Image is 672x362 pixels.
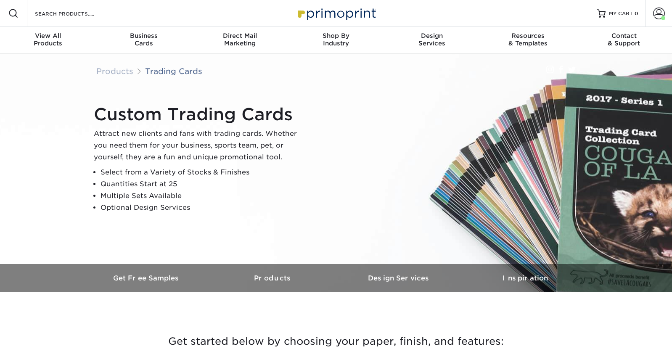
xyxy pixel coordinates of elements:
[384,32,480,47] div: Services
[96,66,133,76] a: Products
[84,264,210,292] a: Get Free Samples
[101,202,304,214] li: Optional Design Services
[576,32,672,47] div: & Support
[96,32,192,40] span: Business
[96,32,192,47] div: Cards
[384,32,480,40] span: Design
[96,27,192,54] a: BusinessCards
[210,264,336,292] a: Products
[294,4,378,22] img: Primoprint
[192,27,288,54] a: Direct MailMarketing
[210,274,336,282] h3: Products
[462,274,588,282] h3: Inspiration
[288,32,384,47] div: Industry
[90,322,582,360] h3: Get started below by choosing your paper, finish, and features:
[288,27,384,54] a: Shop ByIndustry
[576,32,672,40] span: Contact
[94,104,304,124] h1: Custom Trading Cards
[94,128,304,163] p: Attract new clients and fans with trading cards. Whether you need them for your business, sports ...
[384,27,480,54] a: DesignServices
[576,27,672,54] a: Contact& Support
[480,32,576,40] span: Resources
[101,190,304,202] li: Multiple Sets Available
[480,27,576,54] a: Resources& Templates
[288,32,384,40] span: Shop By
[34,8,116,18] input: SEARCH PRODUCTS.....
[101,178,304,190] li: Quantities Start at 25
[336,264,462,292] a: Design Services
[101,166,304,178] li: Select from a Variety of Stocks & Finishes
[480,32,576,47] div: & Templates
[145,66,202,76] a: Trading Cards
[84,274,210,282] h3: Get Free Samples
[609,10,633,17] span: MY CART
[462,264,588,292] a: Inspiration
[336,274,462,282] h3: Design Services
[635,11,638,16] span: 0
[192,32,288,40] span: Direct Mail
[192,32,288,47] div: Marketing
